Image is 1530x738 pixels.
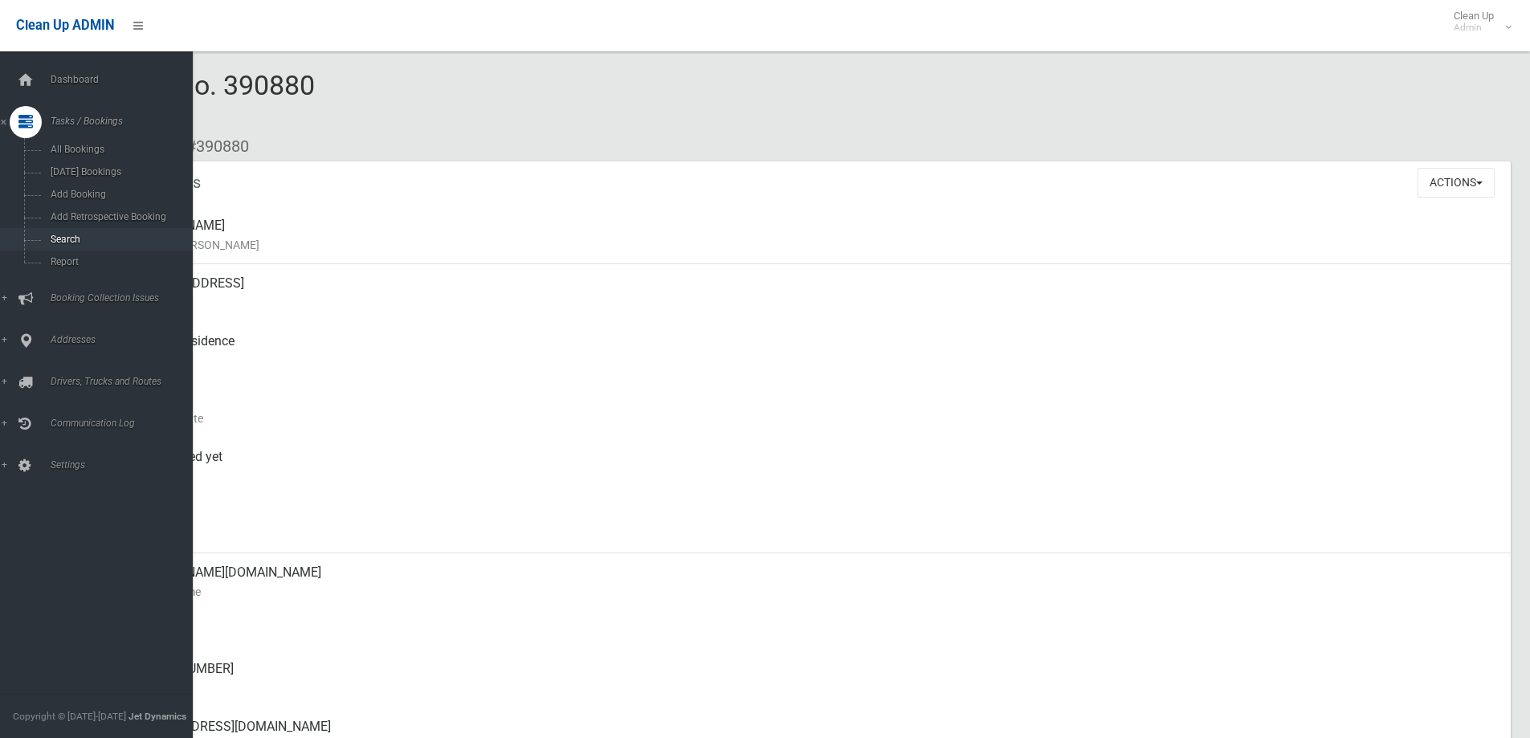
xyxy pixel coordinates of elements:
span: Addresses [46,334,205,345]
div: [PERSON_NAME][DOMAIN_NAME] [129,553,1498,611]
div: Front of Residence [129,322,1498,380]
span: Add Retrospective Booking [46,211,191,222]
span: Dashboard [46,74,205,85]
div: [DATE] [129,495,1498,553]
span: Clean Up ADMIN [16,18,114,33]
span: Communication Log [46,418,205,429]
span: Tasks / Bookings [46,116,205,127]
small: Name of [PERSON_NAME] [129,235,1498,255]
span: All Bookings [46,144,191,155]
small: Pickup Point [129,351,1498,370]
small: Mobile [129,621,1498,640]
span: Drivers, Trucks and Routes [46,376,205,387]
span: Search [46,234,191,245]
span: Report [46,256,191,267]
span: Settings [46,459,205,471]
button: Actions [1418,168,1495,198]
div: [PERSON_NAME] [129,206,1498,264]
small: Address [129,293,1498,312]
small: Collection Date [129,409,1498,428]
div: [DATE] [129,380,1498,438]
small: Contact Name [129,582,1498,601]
span: [DATE] Bookings [46,166,191,177]
div: [PHONE_NUMBER] [129,650,1498,707]
span: Copyright © [DATE]-[DATE] [13,711,126,722]
small: Admin [1454,22,1494,34]
strong: Jet Dynamics [129,711,186,722]
small: Landline [129,679,1498,698]
span: Add Booking [46,189,191,200]
small: Collected At [129,467,1498,486]
span: Booking No. 390880 [71,69,315,132]
span: Clean Up [1446,10,1510,34]
div: Not collected yet [129,438,1498,495]
small: Zone [129,524,1498,544]
span: Booking Collection Issues [46,292,205,304]
li: #390880 [175,132,249,161]
div: [STREET_ADDRESS] [129,264,1498,322]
